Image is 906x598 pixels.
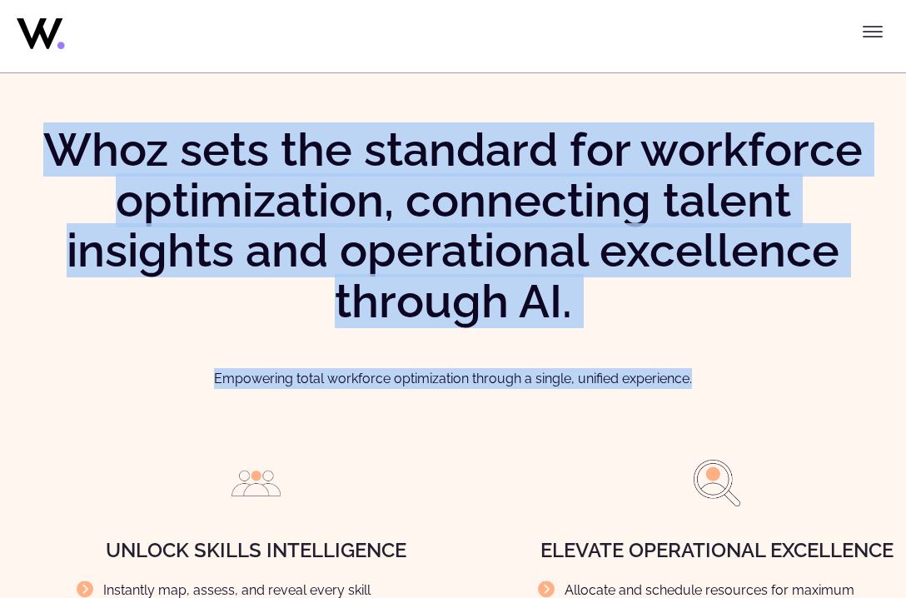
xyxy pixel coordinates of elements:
[56,540,456,561] h4: Unlock Skills Intelligence
[796,488,883,575] iframe: Chatbot
[856,15,889,48] button: Toggle menu
[33,368,873,389] p: Empowering total workforce optimization through a single, unified experience.
[33,125,873,327] h2: Whoz sets the standard for workforce optimization, connecting talent insights and operational exc...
